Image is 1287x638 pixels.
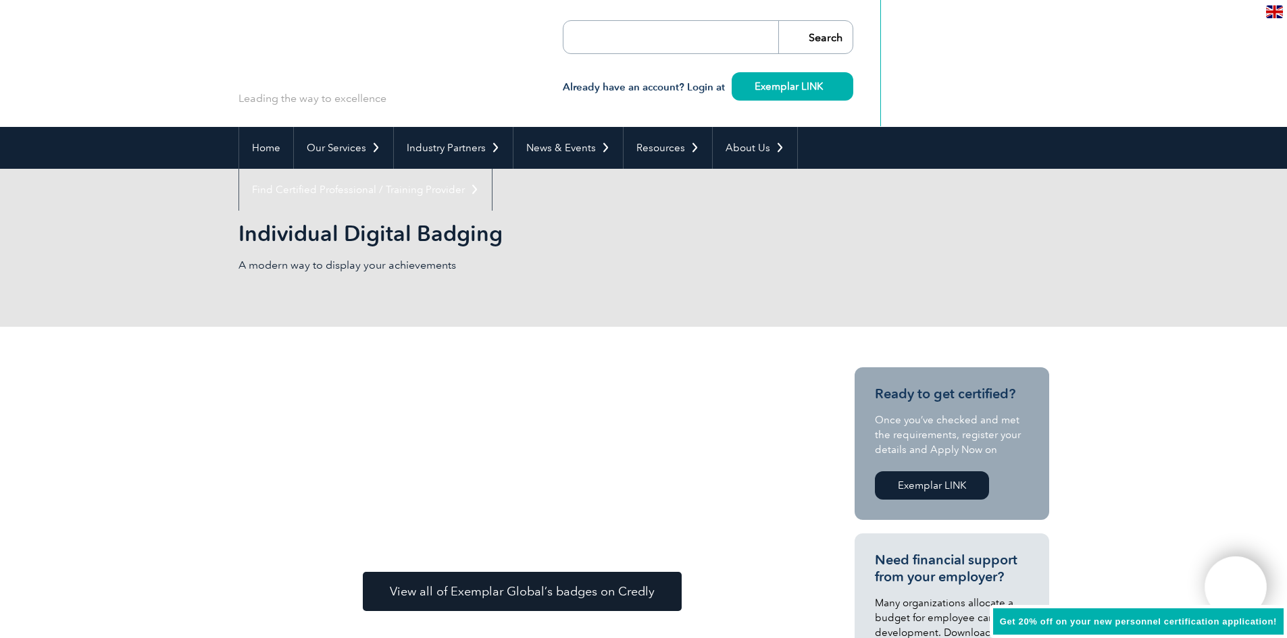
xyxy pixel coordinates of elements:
[513,127,623,169] a: News & Events
[238,258,644,273] p: A modern way to display your achievements
[778,21,853,53] input: Search
[713,127,797,169] a: About Us
[363,572,682,611] a: View all of Exemplar Global’s badges on Credly
[239,169,492,211] a: Find Certified Professional / Training Provider
[875,413,1029,457] p: Once you’ve checked and met the requirements, register your details and Apply Now on
[394,127,513,169] a: Industry Partners
[823,82,830,90] img: svg+xml;nitro-empty-id=MzY3OjIzMg==-1;base64,PHN2ZyB2aWV3Qm94PSIwIDAgMTEgMTEiIHdpZHRoPSIxMSIgaGVp...
[1266,5,1283,18] img: en
[563,79,853,96] h3: Already have an account? Login at
[238,223,806,244] h2: Individual Digital Badging
[238,91,386,106] p: Leading the way to excellence
[875,552,1029,585] h3: Need financial support from your employer?
[239,127,293,169] a: Home
[732,72,853,101] a: Exemplar LINK
[875,471,989,500] a: Exemplar LINK
[245,374,799,558] img: badges
[1000,616,1277,627] span: Get 20% off on your new personnel certification application!
[1219,570,1253,604] img: svg+xml;nitro-empty-id=MTEzMjoxMTY=-1;base64,PHN2ZyB2aWV3Qm94PSIwIDAgNDAwIDQwMCIgd2lkdGg9IjQwMCIg...
[875,386,1029,402] h3: Ready to get certified?
[624,127,712,169] a: Resources
[294,127,393,169] a: Our Services
[390,585,655,597] span: View all of Exemplar Global’s badges on Credly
